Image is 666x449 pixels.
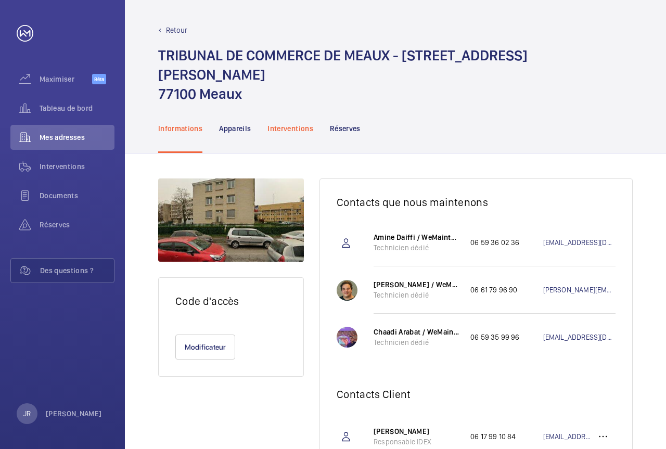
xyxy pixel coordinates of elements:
p: [PERSON_NAME] [374,426,460,437]
font: Réserves [330,124,361,133]
a: [PERSON_NAME][EMAIL_ADDRESS][DOMAIN_NAME] [543,285,616,295]
p: 06 17 99 10 84 [470,431,543,442]
p: [PERSON_NAME] / WeMaintain FR [374,279,460,290]
font: Interventions [40,162,85,171]
font: [PERSON_NAME] [46,409,102,418]
font: Documents [40,191,78,200]
font: JR [23,409,31,418]
p: Technicien dédié [374,242,460,253]
font: Mes adresses [40,133,85,142]
font: Modificateur [185,343,226,351]
p: 06 59 36 02 36 [470,237,543,248]
font: Appareils [219,124,251,133]
p: Technicien dédié [374,337,460,348]
font: Tableau de bord [40,104,93,112]
font: Maximiser [40,75,74,83]
a: [EMAIL_ADDRESS][DOMAIN_NAME] [543,237,616,248]
h1: TRIBUNAL DE COMMERCE DE MEAUX - [STREET_ADDRESS][PERSON_NAME] 77100 Meaux [158,46,633,104]
a: [EMAIL_ADDRESS][PERSON_NAME][DOMAIN_NAME] [543,431,591,442]
button: Modificateur [175,335,235,360]
p: Technicien dédié [374,290,460,300]
p: 06 59 35 99 96 [470,332,543,342]
font: Bêta [94,76,104,82]
font: Informations [158,124,202,133]
p: 06 61 79 96 90 [470,285,543,295]
font: Contacts que nous maintenons [337,196,488,209]
p: Retour [166,25,187,35]
font: Réserves [40,221,70,229]
font: Interventions [267,124,313,133]
font: Des questions ? [40,266,94,275]
p: Amine Daiffi / WeMaintain FR [374,232,460,242]
a: [EMAIL_ADDRESS][DOMAIN_NAME] [543,332,616,342]
p: Responsable IDEX [374,437,460,447]
font: Code d'accès [175,294,239,307]
font: Contacts Client [337,388,411,401]
p: Chaadi Arabat / WeMaintain FR [374,327,460,337]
